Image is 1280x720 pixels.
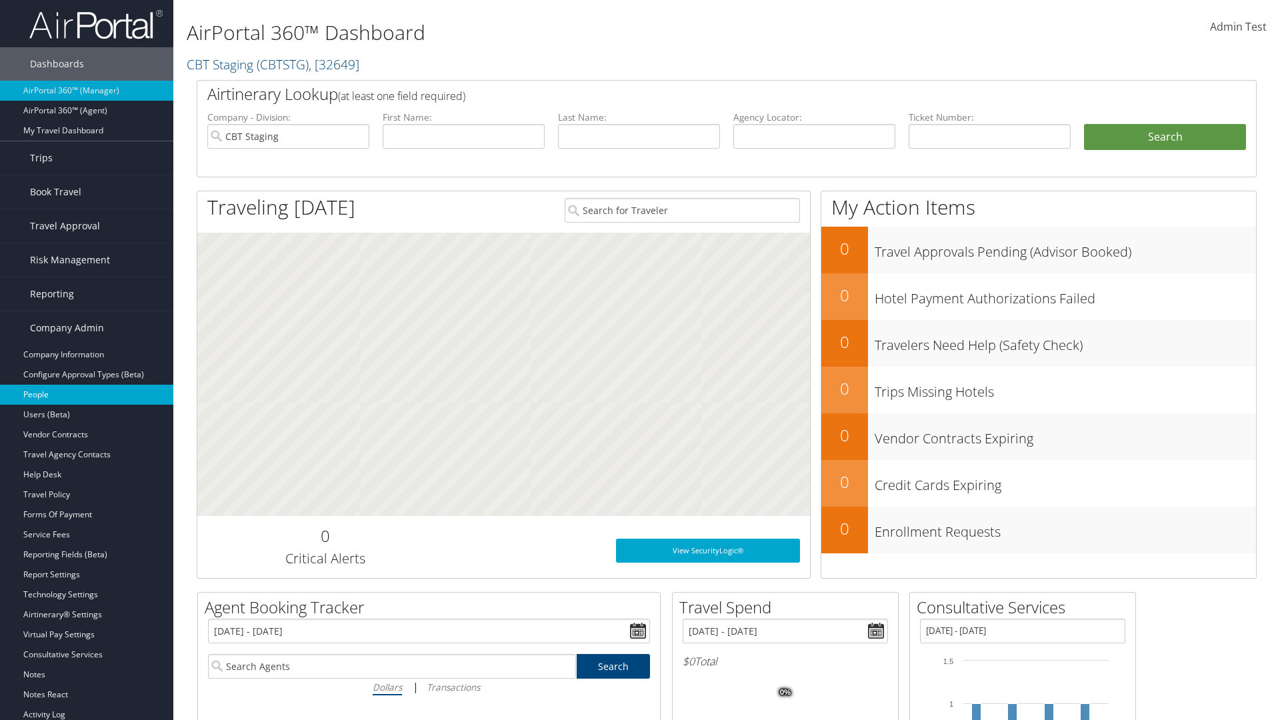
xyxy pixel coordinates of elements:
h2: Agent Booking Tracker [205,596,660,619]
h3: Travel Approvals Pending (Advisor Booked) [875,236,1256,261]
h1: AirPortal 360™ Dashboard [187,19,907,47]
span: $0 [683,654,695,669]
label: First Name: [383,111,545,124]
a: 0Enrollment Requests [821,507,1256,553]
tspan: 0% [780,689,791,697]
a: 0Trips Missing Hotels [821,367,1256,413]
h3: Hotel Payment Authorizations Failed [875,283,1256,308]
h2: Travel Spend [679,596,898,619]
h3: Vendor Contracts Expiring [875,423,1256,448]
i: Transactions [427,681,480,693]
h2: 0 [821,424,868,447]
input: Search for Traveler [565,198,800,223]
label: Company - Division: [207,111,369,124]
span: (at least one field required) [338,89,465,103]
h2: 0 [821,517,868,540]
h2: 0 [821,471,868,493]
h1: My Action Items [821,193,1256,221]
h2: Airtinerary Lookup [207,83,1158,105]
div: | [208,679,650,695]
span: ( CBTSTG ) [257,55,309,73]
h6: Total [683,654,888,669]
label: Agency Locator: [733,111,895,124]
a: Search [577,654,651,679]
label: Ticket Number: [909,111,1071,124]
span: Reporting [30,277,74,311]
h3: Trips Missing Hotels [875,376,1256,401]
h1: Traveling [DATE] [207,193,355,221]
h3: Enrollment Requests [875,516,1256,541]
span: Admin Test [1210,19,1267,34]
span: Trips [30,141,53,175]
span: Risk Management [30,243,110,277]
h2: 0 [821,331,868,353]
i: Dollars [373,681,402,693]
span: Travel Approval [30,209,100,243]
span: Dashboards [30,47,84,81]
h2: 0 [821,284,868,307]
h2: Consultative Services [917,596,1135,619]
label: Last Name: [558,111,720,124]
a: View SecurityLogic® [616,539,800,563]
a: 0Travelers Need Help (Safety Check) [821,320,1256,367]
tspan: 1.5 [943,657,953,665]
span: Book Travel [30,175,81,209]
button: Search [1084,124,1246,151]
h2: 0 [207,525,443,547]
input: Search Agents [208,654,576,679]
img: airportal-logo.png [29,9,163,40]
a: 0Vendor Contracts Expiring [821,413,1256,460]
a: 0Hotel Payment Authorizations Failed [821,273,1256,320]
a: 0Travel Approvals Pending (Advisor Booked) [821,227,1256,273]
h3: Credit Cards Expiring [875,469,1256,495]
h2: 0 [821,237,868,260]
tspan: 1 [949,700,953,708]
a: 0Credit Cards Expiring [821,460,1256,507]
a: Admin Test [1210,7,1267,48]
a: CBT Staging [187,55,359,73]
h3: Travelers Need Help (Safety Check) [875,329,1256,355]
h3: Critical Alerts [207,549,443,568]
span: , [ 32649 ] [309,55,359,73]
span: Company Admin [30,311,104,345]
h2: 0 [821,377,868,400]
